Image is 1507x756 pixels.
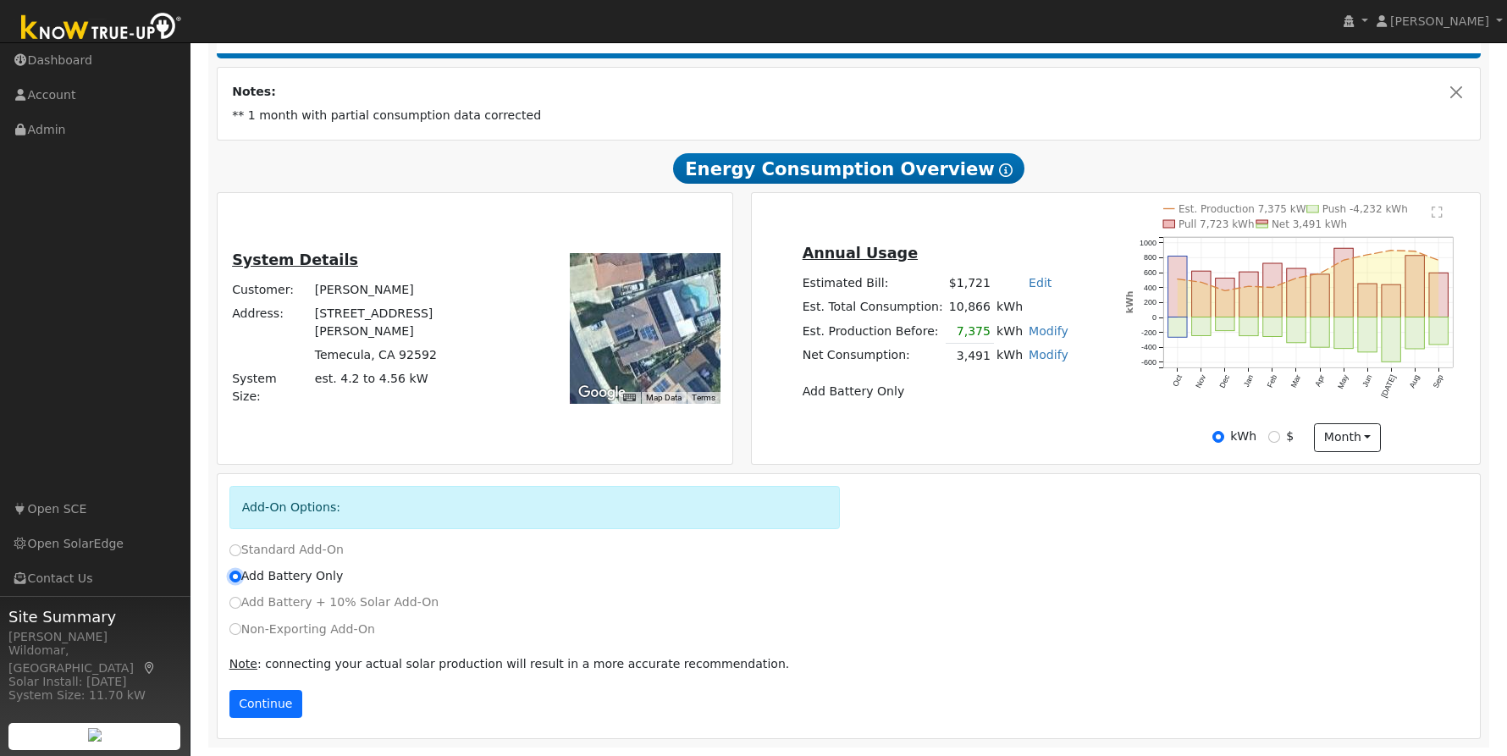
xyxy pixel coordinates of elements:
label: Add Battery + 10% Solar Add-On [229,593,439,611]
text: -600 [1141,359,1156,367]
rect: onclick="" [1191,272,1210,317]
rect: onclick="" [1358,317,1377,352]
text: Sep [1432,374,1445,390]
circle: onclick="" [1294,277,1298,280]
td: Address: [229,301,312,343]
text: Net 3,491 kWh [1272,218,1347,230]
img: Know True-Up [13,9,190,47]
label: Standard Add-On [229,541,344,559]
text: 800 [1144,254,1156,262]
span: Site Summary [8,605,181,628]
text: Push -4,232 kWh [1322,203,1408,215]
rect: onclick="" [1287,269,1306,318]
rect: onclick="" [1358,284,1377,318]
input: Add Battery Only [229,571,241,582]
text: kWh [1124,291,1135,314]
text: Oct [1171,373,1184,388]
rect: onclick="" [1216,279,1234,317]
text: Dec [1217,373,1231,389]
rect: onclick="" [1191,317,1210,336]
text: -400 [1141,344,1156,352]
div: System Size: 11.70 kW [8,687,181,704]
a: Modify [1029,348,1068,361]
u: Note [229,657,257,670]
button: Continue [229,690,302,719]
rect: onclick="" [1382,285,1400,317]
td: System Size [312,367,508,409]
rect: onclick="" [1168,317,1186,338]
circle: onclick="" [1414,250,1417,253]
rect: onclick="" [1168,257,1186,317]
rect: onclick="" [1311,274,1329,317]
td: Customer: [229,278,312,301]
circle: onclick="" [1318,273,1322,276]
circle: onclick="" [1176,278,1179,281]
text: Nov [1194,373,1207,389]
img: Google [574,382,630,404]
a: Map [142,661,157,675]
text: Mar [1289,374,1303,389]
circle: onclick="" [1390,249,1394,252]
input: Add Battery + 10% Solar Add-On [229,597,241,609]
rect: onclick="" [1382,317,1400,362]
rect: onclick="" [1263,264,1282,318]
button: month [1314,423,1381,452]
text: 0 [1152,314,1156,323]
input: $ [1268,431,1280,443]
a: Modify [1029,324,1068,338]
rect: onclick="" [1263,317,1282,337]
td: Est. Production Before: [799,319,946,344]
td: kWh [994,319,1026,344]
u: Annual Usage [803,245,918,262]
a: Open this area in Google Maps (opens a new window) [574,382,630,404]
span: : connecting your actual solar production will result in a more accurate recommendation. [229,657,790,670]
td: System Size: [229,367,312,409]
text: May [1336,373,1350,390]
a: Edit [1029,276,1052,290]
td: [PERSON_NAME] [312,278,508,301]
rect: onclick="" [1334,249,1353,317]
text: Feb [1266,374,1279,389]
rect: onclick="" [1216,317,1234,331]
input: kWh [1212,431,1224,443]
td: 7,375 [946,319,993,344]
button: Close [1448,83,1466,101]
span: Energy Consumption Overview [673,153,1024,184]
text: 1000 [1140,239,1156,247]
circle: onclick="" [1223,290,1227,293]
img: retrieve [88,728,102,742]
rect: onclick="" [1287,317,1306,343]
span: [PERSON_NAME] [1390,14,1489,28]
td: Estimated Bill: [799,272,946,295]
td: ** 1 month with partial consumption data corrected [229,104,1469,128]
label: kWh [1230,428,1256,445]
text:  [1432,206,1444,218]
rect: onclick="" [1334,317,1353,349]
span: est. 4.2 to 4.56 kW [315,372,428,385]
td: kWh [994,344,1026,368]
input: Non-Exporting Add-On [229,623,241,635]
label: Add Battery Only [229,567,344,585]
div: Solar Install: [DATE] [8,673,181,691]
text: Jun [1361,374,1373,389]
circle: onclick="" [1366,254,1369,257]
text: Aug [1408,374,1421,390]
div: [PERSON_NAME] [8,628,181,646]
rect: onclick="" [1429,317,1448,345]
text: Est. Production 7,375 kWh [1179,203,1312,215]
td: Add Battery Only [799,379,1071,403]
rect: onclick="" [1429,273,1448,317]
rect: onclick="" [1405,317,1424,350]
text: [DATE] [1380,374,1398,400]
u: System Details [232,251,358,268]
td: Est. Total Consumption: [799,295,946,319]
div: Wildomar, [GEOGRAPHIC_DATA] [8,642,181,677]
circle: onclick="" [1200,281,1203,284]
label: Non-Exporting Add-On [229,621,375,638]
label: $ [1286,428,1294,445]
circle: onclick="" [1247,285,1250,289]
text: 600 [1144,268,1156,277]
rect: onclick="" [1311,317,1329,348]
rect: onclick="" [1405,256,1424,317]
rect: onclick="" [1239,317,1258,336]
